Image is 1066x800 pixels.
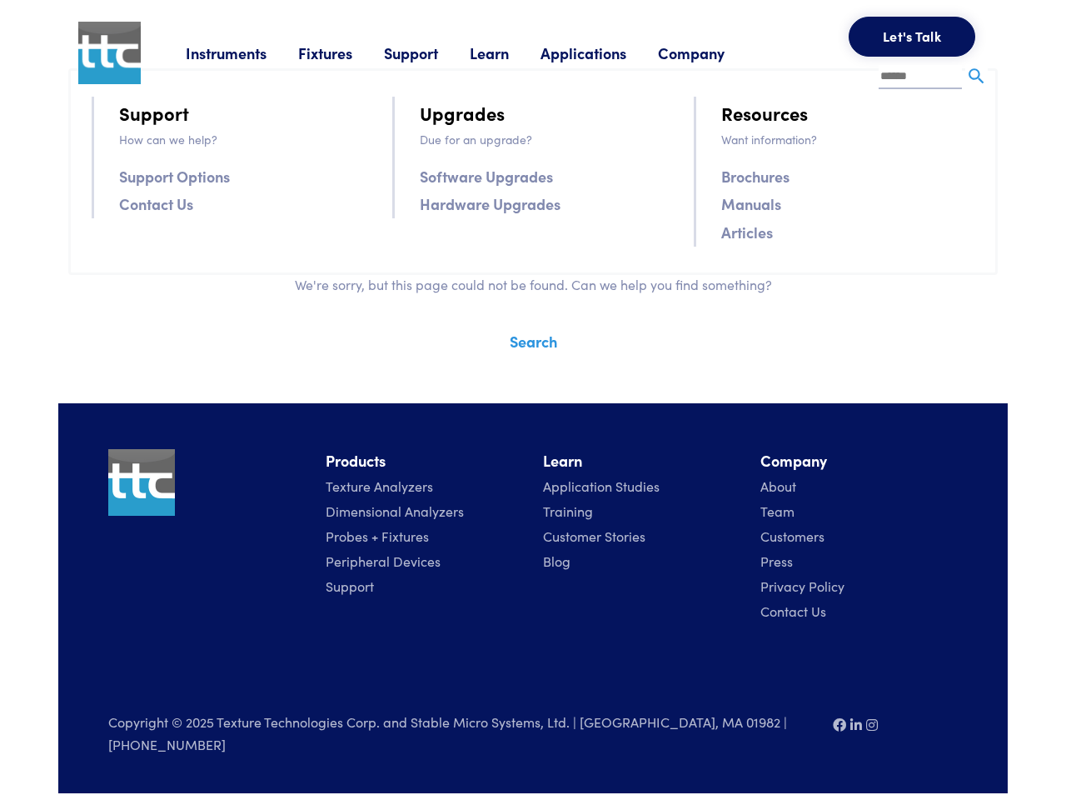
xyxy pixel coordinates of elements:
a: Contact Us [119,192,193,216]
a: Instruments [186,42,298,63]
p: Want information? [721,130,974,148]
a: Manuals [721,192,781,216]
a: Fixtures [298,42,384,63]
img: ttc_logo_1x1_v1.0.png [78,22,141,84]
button: Let's Talk [849,17,975,57]
a: Software Upgrades [420,164,553,188]
img: ttc_logo_1x1_v1.0.png [108,449,175,516]
a: Articles [721,220,773,244]
a: Upgrades [420,98,505,127]
a: Support [119,98,189,127]
li: Company [760,449,958,473]
a: Company [658,42,756,63]
a: Probes + Fixtures [326,527,429,545]
a: Customers [760,527,824,545]
a: Support [326,577,374,595]
a: Peripheral Devices [326,552,441,570]
p: How can we help? [119,130,372,148]
a: Training [543,502,593,520]
li: Products [326,449,523,473]
a: Learn [470,42,540,63]
a: Contact Us [760,602,826,620]
a: Support Options [119,164,230,188]
p: Copyright © 2025 Texture Technologies Corp. and Stable Micro Systems, Ltd. | [GEOGRAPHIC_DATA], M... [108,712,813,755]
p: Due for an upgrade? [420,130,673,148]
a: Resources [721,98,808,127]
p: We're sorry, but this page could not be found. Can we help you find something? [68,274,998,296]
a: Texture Analyzers [326,477,433,495]
li: Learn [543,449,740,473]
a: About [760,477,796,495]
a: Support [384,42,470,63]
a: Customer Stories [543,527,645,545]
a: Team [760,502,795,520]
a: Brochures [721,164,790,188]
a: Hardware Upgrades [420,192,560,216]
a: Blog [543,552,570,570]
a: Privacy Policy [760,577,844,595]
a: [PHONE_NUMBER] [108,735,226,753]
a: Search [510,331,557,352]
a: Press [760,552,793,570]
a: Dimensional Analyzers [326,502,464,520]
a: Applications [540,42,658,63]
a: Application Studies [543,477,660,495]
